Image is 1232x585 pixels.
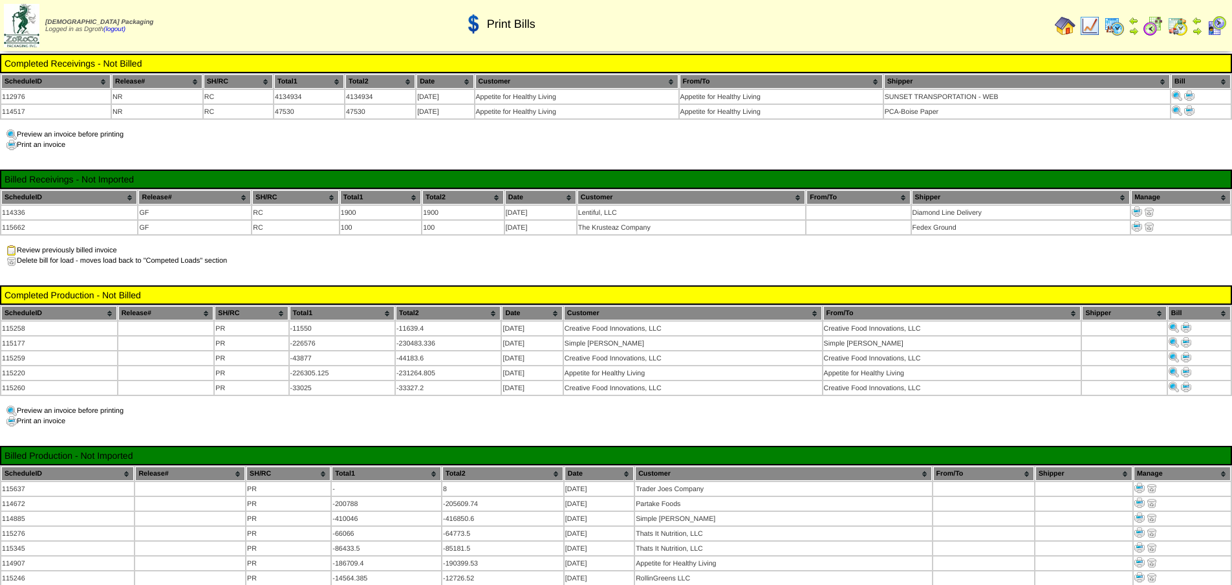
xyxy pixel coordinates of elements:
th: Total2 [396,306,501,320]
td: [DATE] [502,322,562,335]
td: Creative Food Innovations, LLC [823,351,1081,365]
td: PR [215,351,288,365]
td: Lentiful, LLC [578,206,805,219]
td: Appetite for Healthy Living [475,105,678,118]
th: Total1 [274,74,344,89]
td: -86433.5 [332,542,441,555]
img: Print [1184,91,1194,101]
img: preview.gif [6,129,17,140]
td: 100 [340,221,422,234]
td: -416850.6 [442,512,563,525]
th: ScheduleID [1,74,111,89]
td: Thats It Nutrition, LLC [635,542,931,555]
th: Manage [1131,190,1231,204]
img: delete.gif [1147,542,1157,553]
td: Completed Receivings - Not Billed [4,58,1228,69]
td: 114907 [1,557,134,570]
img: Print [1169,382,1179,392]
th: Date [565,467,634,481]
th: Bill [1168,306,1231,320]
td: Creative Food Innovations, LLC [564,322,822,335]
td: -44183.6 [396,351,501,365]
img: zoroco-logo-small.webp [4,4,39,47]
img: Print [1134,498,1145,508]
td: -200788 [332,497,441,511]
th: SH/RC [215,306,288,320]
th: Total2 [442,467,563,481]
img: Print [1169,367,1179,377]
img: Print [1181,352,1191,362]
td: RollinGreens LLC [635,571,931,585]
td: Simple [PERSON_NAME] [564,337,822,350]
td: [DATE] [565,557,634,570]
td: SUNSET TRANSPORTATION - WEB [884,90,1170,104]
img: Print [1134,542,1145,553]
td: PR [246,497,330,511]
td: -226305.125 [290,366,394,380]
td: Simple [PERSON_NAME] [635,512,931,525]
td: 115220 [1,366,117,380]
td: [DATE] [505,221,576,234]
td: PCA-Boise Paper [884,105,1170,118]
img: Print [1132,206,1142,217]
th: ScheduleID [1,190,137,204]
img: arrowleft.gif [1192,16,1202,26]
img: line_graph.gif [1079,16,1100,36]
td: PR [246,571,330,585]
img: print.gif [6,416,17,426]
td: 115637 [1,482,134,496]
td: 1900 [340,206,422,219]
td: -66066 [332,527,441,540]
img: calendarinout.gif [1167,16,1188,36]
th: Total2 [345,74,415,89]
img: delete.gif [1144,221,1154,232]
td: [DATE] [502,381,562,395]
td: 47530 [345,105,415,118]
td: 112976 [1,90,111,104]
td: [DATE] [502,366,562,380]
td: -85181.5 [442,542,563,555]
td: 100 [422,221,504,234]
img: Print [1169,337,1179,348]
th: Total2 [422,190,504,204]
th: Date [505,190,576,204]
th: Bill [1171,74,1231,89]
td: Trader Joes Company [635,482,931,496]
img: delete.gif [1147,527,1157,538]
th: Total1 [290,306,394,320]
img: calendarprod.gif [1104,16,1125,36]
th: ScheduleID [1,467,134,481]
th: Date [416,74,473,89]
td: [DATE] [505,206,576,219]
img: Print [1169,322,1179,333]
th: SH/RC [252,190,338,204]
td: - [332,482,441,496]
td: 115260 [1,381,117,395]
td: -33327.2 [396,381,501,395]
td: -231264.805 [396,366,501,380]
img: Print [1134,513,1145,523]
img: calendarcustomer.gif [1206,16,1227,36]
td: Partake Foods [635,497,931,511]
td: -64773.5 [442,527,563,540]
td: [DATE] [502,337,562,350]
td: PR [215,337,288,350]
th: Release# [138,190,251,204]
th: Customer [564,306,822,320]
img: arrowright.gif [1129,26,1139,36]
td: Creative Food Innovations, LLC [823,322,1081,335]
span: Logged in as Dgroth [45,19,153,33]
td: Appetite for Healthy Living [635,557,931,570]
td: [DATE] [565,571,634,585]
td: [DATE] [565,527,634,540]
td: Billed Production - Not Imported [4,450,1228,461]
td: -33025 [290,381,394,395]
td: Diamond Line Delivery [912,206,1130,219]
td: Fedex Ground [912,221,1130,234]
th: SH/RC [204,74,273,89]
td: Creative Food Innovations, LLC [564,381,822,395]
img: arrowleft.gif [1129,16,1139,26]
img: Print [1134,527,1145,538]
td: 115662 [1,221,137,234]
td: Creative Food Innovations, LLC [564,351,822,365]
